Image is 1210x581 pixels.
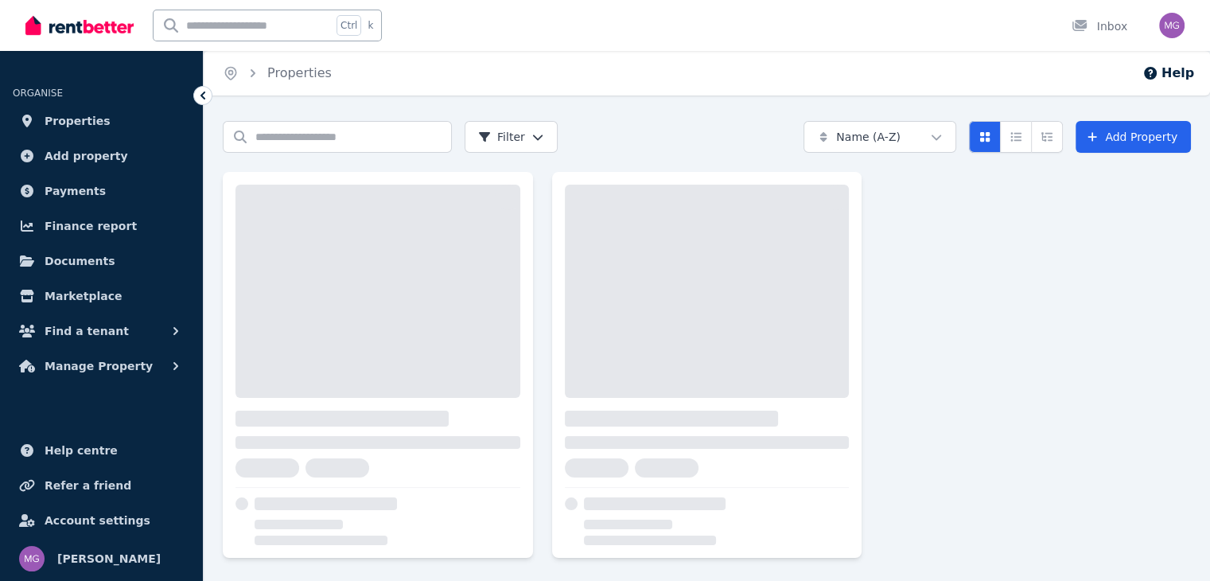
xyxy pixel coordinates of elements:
[45,476,131,495] span: Refer a friend
[13,435,190,466] a: Help centre
[13,210,190,242] a: Finance report
[13,470,190,501] a: Refer a friend
[13,280,190,312] a: Marketplace
[45,441,118,460] span: Help centre
[45,252,115,271] span: Documents
[45,322,129,341] span: Find a tenant
[13,105,190,137] a: Properties
[478,129,525,145] span: Filter
[1076,121,1191,153] a: Add Property
[19,546,45,571] img: Mei GENCIC
[1159,13,1185,38] img: Mei GENCIC
[465,121,558,153] button: Filter
[45,146,128,166] span: Add property
[13,88,63,99] span: ORGANISE
[1031,121,1063,153] button: Expanded list view
[836,129,901,145] span: Name (A-Z)
[45,511,150,530] span: Account settings
[969,121,1063,153] div: View options
[368,19,373,32] span: k
[13,175,190,207] a: Payments
[204,51,351,96] nav: Breadcrumb
[1000,121,1032,153] button: Compact list view
[25,14,134,37] img: RentBetter
[13,140,190,172] a: Add property
[13,315,190,347] button: Find a tenant
[13,245,190,277] a: Documents
[803,121,956,153] button: Name (A-Z)
[337,15,361,36] span: Ctrl
[45,111,111,131] span: Properties
[13,505,190,536] a: Account settings
[969,121,1001,153] button: Card view
[45,287,122,306] span: Marketplace
[1072,18,1127,34] div: Inbox
[45,216,137,236] span: Finance report
[267,65,332,80] a: Properties
[1142,64,1194,83] button: Help
[45,181,106,201] span: Payments
[13,350,190,382] button: Manage Property
[57,549,161,568] span: [PERSON_NAME]
[45,357,153,376] span: Manage Property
